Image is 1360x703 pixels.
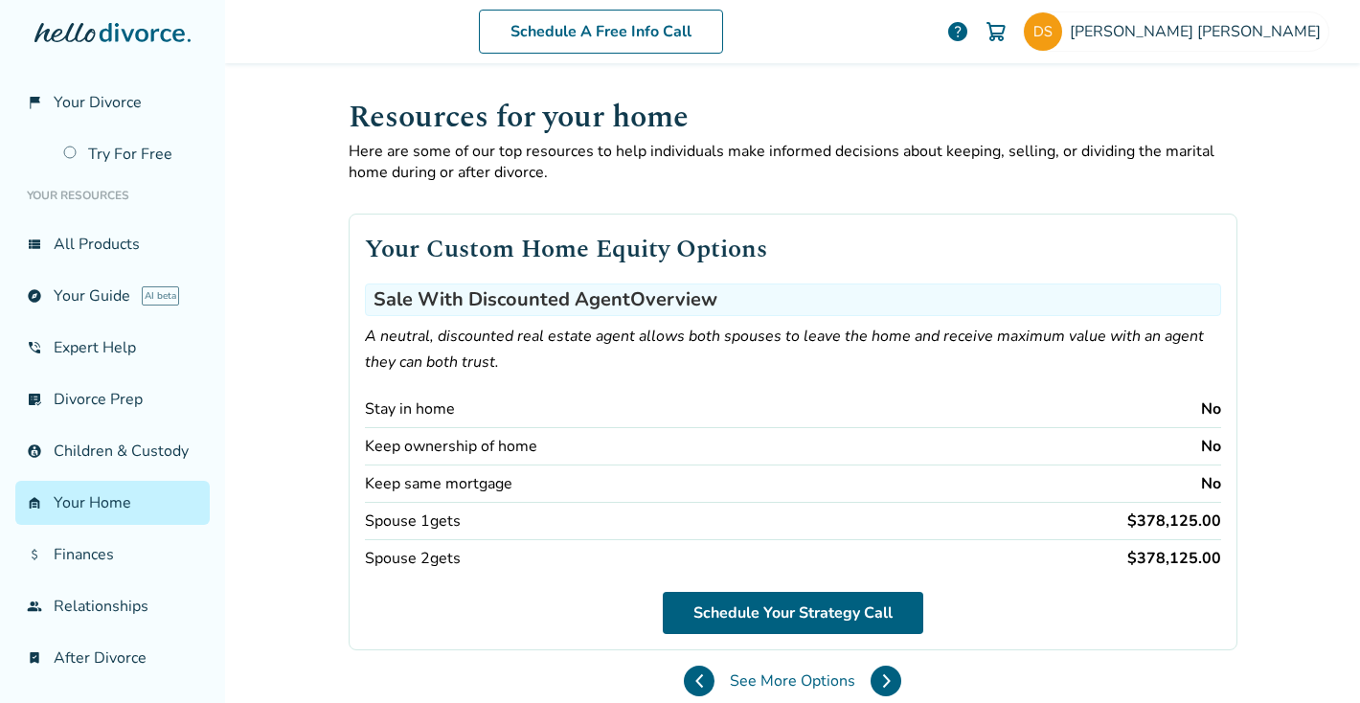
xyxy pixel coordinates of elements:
p: Here are some of our top resources to help individuals make informed decisions about keeping, sel... [349,141,1237,183]
h3: Sale With Discounted Agent Overview [365,283,1221,316]
span: flag_2 [27,95,42,110]
div: No [1201,398,1221,420]
iframe: Chat Widget [1264,611,1360,703]
div: Spouse 1 gets [365,510,461,532]
div: Keep ownership of home [365,436,537,457]
img: dswezey2+portal1@gmail.com [1024,12,1062,51]
a: Schedule A Free Info Call [479,10,723,54]
a: bookmark_checkAfter Divorce [15,636,210,680]
span: [PERSON_NAME] [PERSON_NAME] [1070,21,1328,42]
h2: Your Custom Home Equity Options [365,230,1221,268]
div: No [1201,473,1221,494]
a: groupRelationships [15,584,210,628]
a: attach_moneyFinances [15,533,210,577]
span: See More Options [730,670,855,692]
span: phone_in_talk [27,340,42,355]
a: flag_2Your Divorce [15,80,210,125]
p: A neutral, discounted real estate agent allows both spouses to leave the home and receive maximum... [365,324,1221,375]
span: attach_money [27,547,42,562]
div: Spouse 2 gets [365,548,461,569]
img: Cart [985,20,1008,43]
span: Your Divorce [54,92,142,113]
a: garage_homeYour Home [15,481,210,525]
div: No [1201,436,1221,457]
span: bookmark_check [27,650,42,666]
a: account_childChildren & Custody [15,429,210,473]
a: exploreYour GuideAI beta [15,274,210,318]
span: group [27,599,42,614]
a: help [946,20,969,43]
li: Your Resources [15,176,210,215]
a: list_alt_checkDivorce Prep [15,377,210,421]
a: Try For Free [52,132,210,176]
a: Schedule Your Strategy Call [663,592,923,634]
div: $378,125.00 [1127,510,1221,532]
span: account_child [27,443,42,459]
span: view_list [27,237,42,252]
h1: Resources for your home [349,94,1237,141]
span: garage_home [27,495,42,510]
div: Keep same mortgage [365,473,512,494]
span: list_alt_check [27,392,42,407]
div: Stay in home [365,398,455,420]
a: view_listAll Products [15,222,210,266]
span: explore [27,288,42,304]
a: phone_in_talkExpert Help [15,326,210,370]
span: AI beta [142,286,179,306]
div: $378,125.00 [1127,548,1221,569]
